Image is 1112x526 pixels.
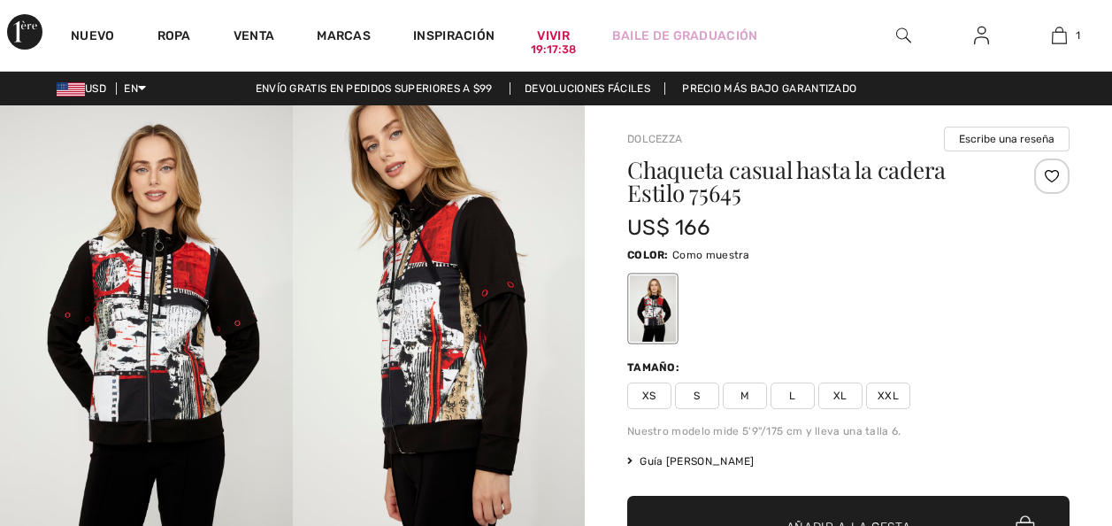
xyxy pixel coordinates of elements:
a: Precio más bajo garantizado [668,82,870,95]
button: Escribe una reseña [944,127,1070,151]
a: Baile de graduación [612,27,758,45]
a: Ropa [157,28,191,47]
a: Envío gratis en pedidos superiores a $99 [242,82,507,95]
a: Nuevo [71,28,115,47]
span: L [771,383,815,409]
img: Buscar en el sitio web [896,25,911,46]
img: Dólar de EE.UU [57,82,85,97]
span: S [675,383,719,409]
h1: Chaqueta casual hasta la cadera Estilo 75645 [627,159,996,205]
span: US$ 166 [627,215,709,240]
a: Marcas [317,28,371,47]
a: Devoluciones fáciles [510,82,665,95]
font: Guía [PERSON_NAME] [640,455,754,468]
a: Dolcezza [627,133,682,145]
span: XXL [866,383,910,409]
span: XS [627,383,671,409]
img: Avenida 1ère [7,14,42,50]
div: Tamaño: [627,360,683,375]
a: Sign In [960,25,1003,47]
div: As sample [630,275,676,342]
img: Mi información [974,25,989,46]
a: Vivir19:17:38 [537,27,570,45]
iframe: Opens a widget where you can find more information [988,393,1094,437]
span: M [723,383,767,409]
span: Color: [627,249,669,261]
a: Venta [234,28,275,47]
div: 19:17:38 [531,42,576,58]
a: 1 [1021,25,1097,46]
span: USD [57,82,113,95]
span: Como muestra [672,249,750,261]
span: 1 [1076,27,1080,43]
span: XL [818,383,863,409]
font: EN [124,82,138,95]
div: Nuestro modelo mide 5'9"/175 cm y lleva una talla 6. [627,423,1070,439]
img: Mi bolsa [1052,25,1067,46]
span: Inspiración [413,28,495,47]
